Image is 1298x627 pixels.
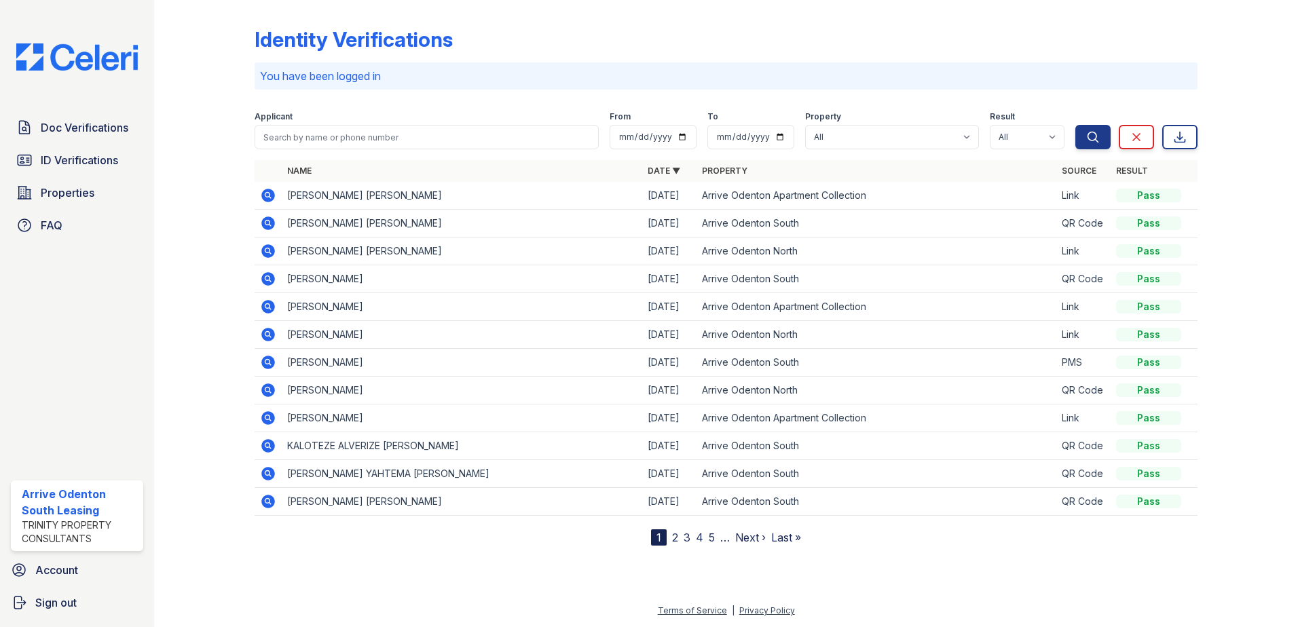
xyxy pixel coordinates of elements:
[35,562,78,578] span: Account
[1116,467,1181,480] div: Pass
[642,210,697,237] td: [DATE]
[642,488,697,516] td: [DATE]
[642,404,697,432] td: [DATE]
[642,321,697,349] td: [DATE]
[41,217,62,233] span: FAQ
[684,531,690,544] a: 3
[1116,189,1181,202] div: Pass
[260,68,1192,84] p: You have been logged in
[1116,356,1181,369] div: Pass
[282,404,642,432] td: [PERSON_NAME]
[11,179,143,206] a: Properties
[282,460,642,488] td: [PERSON_NAME] YAHTEMA [PERSON_NAME]
[1116,216,1181,230] div: Pass
[658,605,727,615] a: Terms of Service
[282,293,642,321] td: [PERSON_NAME]
[1056,265,1111,293] td: QR Code
[1116,244,1181,258] div: Pass
[697,210,1057,237] td: Arrive Odenton South
[1116,272,1181,286] div: Pass
[1056,377,1111,404] td: QR Code
[282,182,642,210] td: [PERSON_NAME] [PERSON_NAME]
[648,166,680,176] a: Date ▼
[11,212,143,239] a: FAQ
[282,432,642,460] td: KALOTEZE ALVERIZE [PERSON_NAME]
[5,43,149,71] img: CE_Logo_Blue-a8612792a0a2168367f1c8372b55b34899dd931a85d93a1a3d3e32e68fde9ad4.png
[642,349,697,377] td: [DATE]
[1062,166,1096,176] a: Source
[642,432,697,460] td: [DATE]
[255,125,599,149] input: Search by name or phone number
[642,237,697,265] td: [DATE]
[697,432,1057,460] td: Arrive Odenton South
[707,111,718,122] label: To
[697,349,1057,377] td: Arrive Odenton South
[1056,460,1111,488] td: QR Code
[732,605,735,615] div: |
[41,185,94,201] span: Properties
[282,210,642,237] td: [PERSON_NAME] [PERSON_NAME]
[1116,411,1181,425] div: Pass
[1056,349,1111,377] td: PMS
[1056,404,1111,432] td: Link
[642,265,697,293] td: [DATE]
[1116,495,1181,508] div: Pass
[697,293,1057,321] td: Arrive Odenton Apartment Collection
[709,531,715,544] a: 5
[35,594,77,611] span: Sign out
[282,321,642,349] td: [PERSON_NAME]
[1056,488,1111,516] td: QR Code
[642,293,697,321] td: [DATE]
[282,237,642,265] td: [PERSON_NAME] [PERSON_NAME]
[990,111,1015,122] label: Result
[697,460,1057,488] td: Arrive Odenton South
[1056,293,1111,321] td: Link
[1116,328,1181,341] div: Pass
[1116,166,1148,176] a: Result
[697,488,1057,516] td: Arrive Odenton South
[720,529,730,546] span: …
[41,119,128,136] span: Doc Verifications
[610,111,631,122] label: From
[255,27,453,52] div: Identity Verifications
[739,605,795,615] a: Privacy Policy
[697,404,1057,432] td: Arrive Odenton Apartment Collection
[642,182,697,210] td: [DATE]
[22,486,138,518] div: Arrive Odenton South Leasing
[1116,439,1181,453] div: Pass
[697,321,1057,349] td: Arrive Odenton North
[651,529,667,546] div: 1
[702,166,747,176] a: Property
[22,518,138,546] div: Trinity Property Consultants
[1116,383,1181,397] div: Pass
[11,114,143,141] a: Doc Verifications
[771,531,801,544] a: Last »
[697,377,1057,404] td: Arrive Odenton North
[697,265,1057,293] td: Arrive Odenton South
[11,147,143,174] a: ID Verifications
[282,377,642,404] td: [PERSON_NAME]
[1056,210,1111,237] td: QR Code
[1056,321,1111,349] td: Link
[255,111,293,122] label: Applicant
[282,488,642,516] td: [PERSON_NAME] [PERSON_NAME]
[735,531,766,544] a: Next ›
[282,265,642,293] td: [PERSON_NAME]
[1056,182,1111,210] td: Link
[642,377,697,404] td: [DATE]
[1056,237,1111,265] td: Link
[5,556,149,584] a: Account
[805,111,841,122] label: Property
[697,182,1057,210] td: Arrive Odenton Apartment Collection
[642,460,697,488] td: [DATE]
[282,349,642,377] td: [PERSON_NAME]
[697,237,1057,265] td: Arrive Odenton North
[287,166,312,176] a: Name
[41,152,118,168] span: ID Verifications
[696,531,703,544] a: 4
[5,589,149,616] a: Sign out
[1116,300,1181,313] div: Pass
[672,531,678,544] a: 2
[1056,432,1111,460] td: QR Code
